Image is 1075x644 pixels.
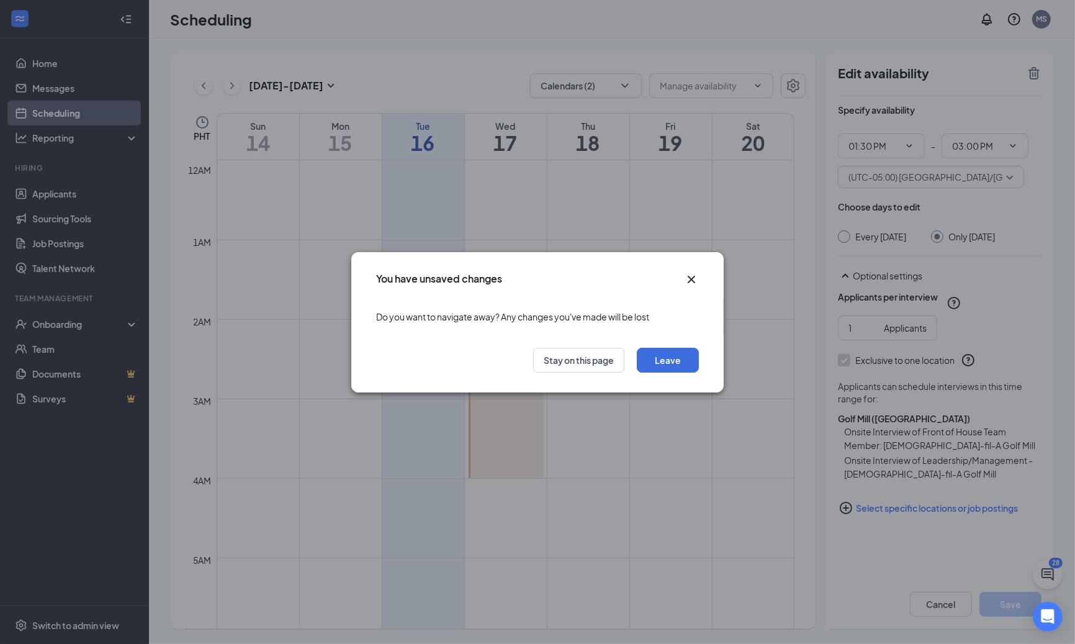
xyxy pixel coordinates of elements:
div: Do you want to navigate away? Any changes you've made will be lost [376,298,699,335]
svg: Cross [684,272,699,287]
h3: You have unsaved changes [376,272,502,286]
button: Close [684,272,699,287]
div: Open Intercom Messenger [1033,602,1063,632]
button: Leave [637,348,699,373]
button: Stay on this page [533,348,624,373]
